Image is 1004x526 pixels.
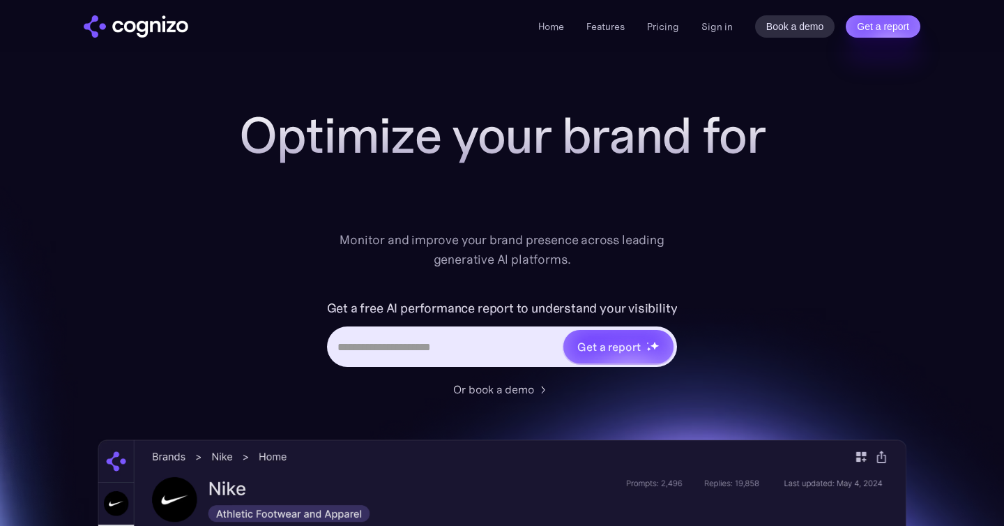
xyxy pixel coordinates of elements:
a: Get a reportstarstarstar [562,329,675,365]
div: Or book a demo [453,381,534,398]
a: Features [586,20,625,33]
a: Or book a demo [453,381,551,398]
img: star [646,347,651,352]
a: home [84,15,188,38]
img: star [650,341,659,350]
a: Get a report [846,15,920,38]
label: Get a free AI performance report to understand your visibility [327,297,678,320]
form: Hero URL Input Form [327,297,678,374]
img: cognizo logo [84,15,188,38]
div: Get a report [577,338,640,355]
h1: Optimize your brand for [223,107,781,163]
div: Monitor and improve your brand presence across leading generative AI platforms. [330,230,674,269]
a: Pricing [647,20,679,33]
a: Sign in [701,18,733,35]
a: Home [538,20,564,33]
a: Book a demo [755,15,835,38]
img: star [646,342,648,344]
